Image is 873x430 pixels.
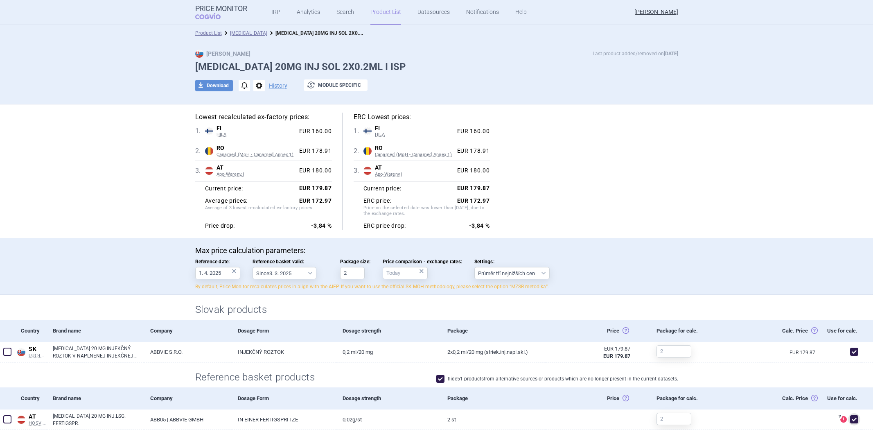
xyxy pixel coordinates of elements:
a: Product List [195,30,222,36]
span: Settings: [474,259,550,265]
strong: [MEDICAL_DATA] 20MG INJ SOL 2X0.2ML I ISP [275,29,381,36]
a: EUR 179.87 [790,350,818,355]
img: Romania [205,147,213,155]
strong: [PERSON_NAME] [195,50,250,57]
span: 3 . [354,166,363,176]
input: Reference date:× [195,267,240,279]
h5: ERC Lowest prices: [354,113,490,122]
li: HUMIRA 20MG INJ SOL 2X0.2ML I ISP [267,29,365,37]
img: Romania [363,147,372,155]
div: EUR 178.91 [454,147,490,155]
div: Brand name [47,320,144,342]
a: [MEDICAL_DATA] [230,30,267,36]
div: Country [15,387,47,410]
a: 2x0,2 ml/20 mg (striek.inj.napl.skl.) [441,342,546,362]
div: Dosage Form [232,387,336,410]
div: Dosage Form [232,320,336,342]
p: Last product added/removed on [593,50,678,58]
div: Use for calc. [818,387,862,410]
div: EUR 179.87 [552,345,630,353]
p: Max price calculation parameters: [195,246,678,255]
span: Price on the selected date was lower than [DATE], due to the exchange rates. [363,205,490,218]
span: Reference date: [195,259,240,265]
div: Calc. Price [720,387,818,410]
div: Price [546,320,650,342]
strong: EUR 179.87 [299,185,332,191]
a: INJEKČNÝ ROZTOK [232,342,336,362]
a: ABBVIE S.R.O. [144,342,231,362]
strong: Average prices: [205,197,248,205]
select: Settings: [474,267,550,279]
span: RO [375,145,454,152]
div: EUR 178.91 [296,147,332,155]
span: FI [375,125,454,132]
select: Reference basket valid: [253,267,316,279]
span: UUC-LP B [29,353,47,359]
strong: ERC price drop: [363,222,406,230]
img: Finland [205,127,213,135]
strong: EUR 179.87 [457,185,490,191]
img: Austria [17,416,25,424]
span: Package size: [340,259,371,265]
li: Humira [222,29,267,37]
strong: EUR 172.97 [299,197,332,204]
p: By default, Price Monitor recalculates prices in align with the AIFP. If you want to use the offi... [195,283,678,290]
span: 2 . [195,146,205,156]
a: ABB05 | ABBVIE GMBH [144,410,231,430]
span: RO [217,145,296,152]
img: Austria [205,167,213,175]
a: 2 St [441,410,546,430]
span: AT [29,413,47,421]
a: ATATHOSV EK BASIC [15,412,47,426]
span: FI [217,125,296,132]
div: Package for calc. [650,387,720,410]
abbr: Ex-Factory bez DPH zo zdroja [552,345,630,360]
div: Use for calc. [818,320,862,342]
a: 0,02G/ST [336,410,441,430]
div: Dosage strength [336,387,441,410]
span: ? [837,414,842,419]
span: AT [217,164,296,172]
h1: [MEDICAL_DATA] 20MG INJ SOL 2X0.2ML I ISP [195,61,678,73]
div: Package for calc. [650,320,720,342]
div: Calc. Price [720,320,818,342]
span: 3 . [195,166,205,176]
div: EUR 160.00 [454,128,490,135]
input: Price comparison - exchange rates:× [383,267,428,279]
label: hide 51 products from alternative sources or products which are no longer present in the current ... [436,375,678,383]
div: Company [144,387,231,410]
span: HOSV EK BASIC [29,421,47,426]
h2: Reference basket products [195,371,322,384]
span: Apo-Warenv.I [375,172,454,177]
span: 2 . [354,146,363,156]
button: History [269,83,287,88]
div: Price [546,387,650,410]
a: SKSKUUC-LP B [15,344,47,358]
strong: -3,84 % [311,222,332,229]
strong: EUR 179.87 [603,353,630,359]
div: Package [441,320,546,342]
strong: ERC price: [363,197,392,205]
h5: Lowest recalculated ex-factory prices: [195,113,332,122]
span: 1 . [354,126,363,136]
a: 0,2 ml/20 mg [336,342,441,362]
span: COGVIO [195,13,232,19]
img: Slovakia [17,348,25,356]
strong: Current price: [205,185,243,192]
div: × [419,267,424,276]
a: [MEDICAL_DATA] 20 MG INJ.LSG. FERTIGSPR. [53,412,144,427]
button: Module specific [304,79,368,91]
span: AT [375,164,454,172]
div: Package [441,387,546,410]
li: Product List [195,29,222,37]
strong: Price drop: [205,222,235,230]
span: Apo-Warenv.I [217,172,296,177]
div: Country [15,320,47,342]
strong: Price Monitor [195,5,247,13]
span: Price comparison - exchange rates: [383,259,462,265]
span: HILA [375,132,454,138]
span: SK [29,346,47,353]
div: EUR 180.00 [296,167,332,174]
div: × [232,267,237,276]
span: HILA [217,132,296,138]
